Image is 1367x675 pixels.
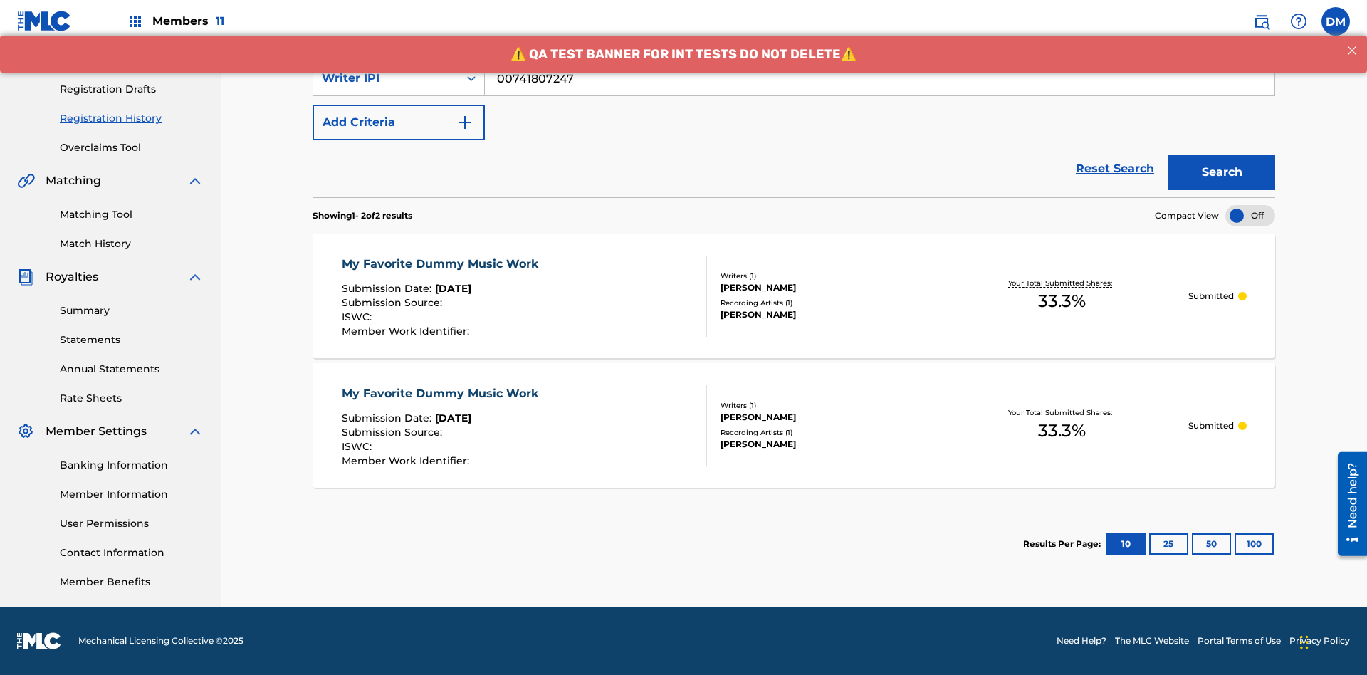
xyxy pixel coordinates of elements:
[342,426,446,439] span: Submission Source :
[187,172,204,189] img: expand
[342,310,375,323] span: ISWC :
[17,268,34,286] img: Royalties
[721,411,936,424] div: [PERSON_NAME]
[342,385,545,402] div: My Favorite Dummy Music Work
[1168,155,1275,190] button: Search
[78,634,243,647] span: Mechanical Licensing Collective © 2025
[342,282,435,295] span: Submission Date :
[1289,634,1350,647] a: Privacy Policy
[17,11,72,31] img: MLC Logo
[60,545,204,560] a: Contact Information
[1106,533,1146,555] button: 10
[46,423,147,440] span: Member Settings
[60,140,204,155] a: Overclaims Tool
[721,438,936,451] div: [PERSON_NAME]
[313,209,412,222] p: Showing 1 - 2 of 2 results
[1023,538,1104,550] p: Results Per Page:
[60,207,204,222] a: Matching Tool
[1247,7,1276,36] a: Public Search
[1300,621,1309,664] div: Drag
[1284,7,1313,36] div: Help
[313,363,1275,488] a: My Favorite Dummy Music WorkSubmission Date:[DATE]Submission Source:ISWC:Member Work Identifier:W...
[313,105,485,140] button: Add Criteria
[342,412,435,424] span: Submission Date :
[1069,153,1161,184] a: Reset Search
[1327,446,1367,563] iframe: Resource Center
[313,234,1275,358] a: My Favorite Dummy Music WorkSubmission Date:[DATE]Submission Source:ISWC:Member Work Identifier:W...
[721,400,936,411] div: Writers ( 1 )
[216,14,224,28] span: 11
[342,440,375,453] span: ISWC :
[60,362,204,377] a: Annual Statements
[187,268,204,286] img: expand
[1253,13,1270,30] img: search
[721,281,936,294] div: [PERSON_NAME]
[1149,533,1188,555] button: 25
[1038,288,1086,314] span: 33.3 %
[1038,418,1086,444] span: 33.3 %
[1198,634,1281,647] a: Portal Terms of Use
[1296,607,1367,675] iframe: Chat Widget
[60,111,204,126] a: Registration History
[46,172,101,189] span: Matching
[510,11,857,26] span: ⚠️ QA TEST BANNER FOR INT TESTS DO NOT DELETE⚠️
[60,391,204,406] a: Rate Sheets
[152,13,224,29] span: Members
[17,172,35,189] img: Matching
[721,298,936,308] div: Recording Artists ( 1 )
[60,458,204,473] a: Banking Information
[46,268,98,286] span: Royalties
[435,412,471,424] span: [DATE]
[60,575,204,590] a: Member Benefits
[1188,290,1234,303] p: Submitted
[1008,278,1116,288] p: Your Total Submitted Shares:
[60,82,204,97] a: Registration Drafts
[721,271,936,281] div: Writers ( 1 )
[1057,634,1106,647] a: Need Help?
[1290,13,1307,30] img: help
[60,333,204,347] a: Statements
[60,303,204,318] a: Summary
[322,70,450,87] div: Writer IPI
[1008,407,1116,418] p: Your Total Submitted Shares:
[127,13,144,30] img: Top Rightsholders
[313,61,1275,197] form: Search Form
[721,308,936,321] div: [PERSON_NAME]
[1235,533,1274,555] button: 100
[1115,634,1189,647] a: The MLC Website
[60,516,204,531] a: User Permissions
[1188,419,1234,432] p: Submitted
[342,454,473,467] span: Member Work Identifier :
[1321,7,1350,36] div: User Menu
[342,296,446,309] span: Submission Source :
[342,256,545,273] div: My Favorite Dummy Music Work
[721,427,936,438] div: Recording Artists ( 1 )
[17,423,34,440] img: Member Settings
[456,114,473,131] img: 9d2ae6d4665cec9f34b9.svg
[60,487,204,502] a: Member Information
[435,282,471,295] span: [DATE]
[1155,209,1219,222] span: Compact View
[60,236,204,251] a: Match History
[187,423,204,440] img: expand
[1192,533,1231,555] button: 50
[17,632,61,649] img: logo
[342,325,473,337] span: Member Work Identifier :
